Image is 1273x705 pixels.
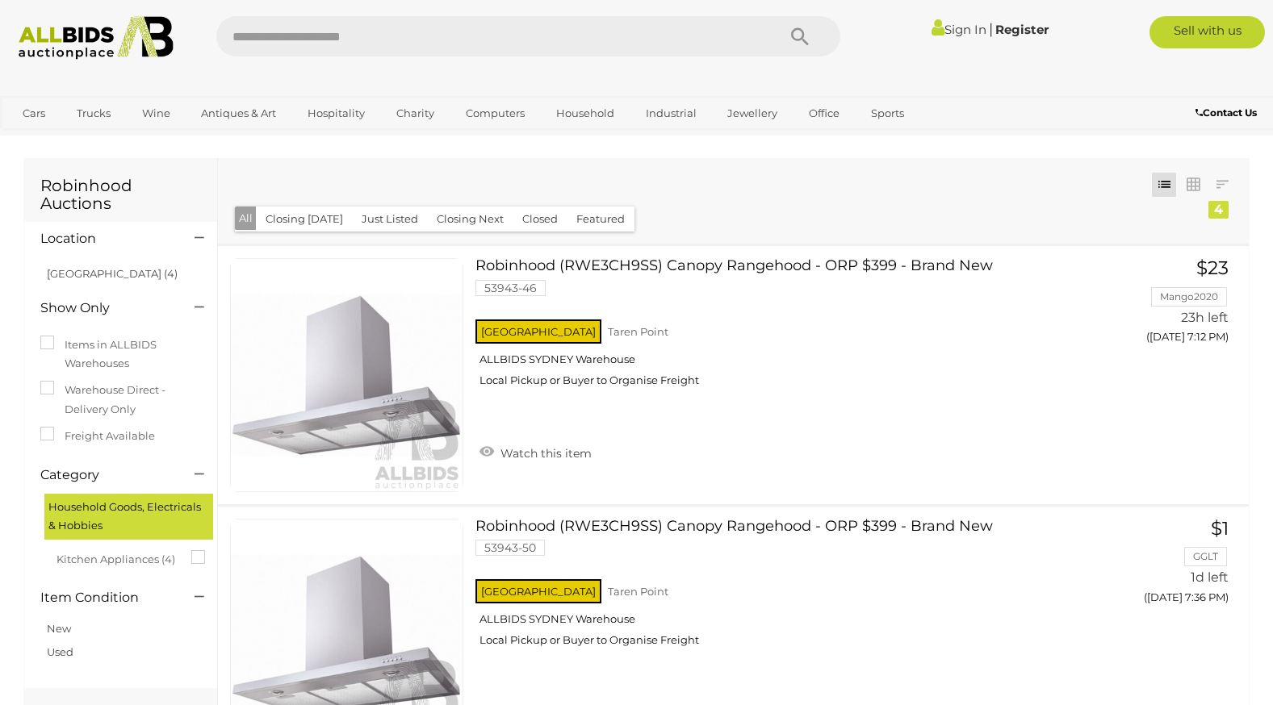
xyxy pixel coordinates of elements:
a: [GEOGRAPHIC_DATA] (4) [47,267,178,280]
a: Robinhood (RWE3CH9SS) Canopy Rangehood - ORP $399 - Brand New 53943-46 [GEOGRAPHIC_DATA] Taren Po... [488,258,1065,399]
div: Household Goods, Electricals & Hobbies [44,494,213,540]
button: Closing [DATE] [256,206,353,232]
h4: Show Only [40,301,170,315]
button: Just Listed [352,206,428,232]
a: Wine [132,100,181,127]
div: 4 [1208,201,1229,219]
a: Charity [386,100,445,127]
a: Register [995,22,1049,37]
a: Household [546,100,625,127]
button: Search [760,16,840,56]
a: $23 Mango2020 23h left ([DATE] 7:12 PM) [1089,258,1233,352]
a: $1 GGLT 1d left ([DATE] 7:36 PM) [1089,519,1233,613]
span: Kitchen Appliances (4) [57,546,178,569]
button: Closed [513,206,567,232]
a: Sell with us [1149,16,1265,48]
a: Antiques & Art [191,100,287,127]
h4: Location [40,232,170,246]
img: Allbids.com.au [10,16,182,60]
a: Industrial [635,100,707,127]
a: Office [798,100,850,127]
a: Sports [861,100,915,127]
label: Warehouse Direct - Delivery Only [40,381,201,419]
a: [GEOGRAPHIC_DATA] [12,127,148,153]
button: Closing Next [427,206,513,232]
span: $1 [1211,517,1229,540]
a: Contact Us [1196,104,1261,122]
a: Hospitality [297,100,375,127]
a: Computers [455,100,535,127]
span: $23 [1196,257,1229,279]
h1: Robinhood Auctions [40,177,201,212]
a: Cars [12,100,56,127]
span: | [989,20,993,38]
label: Freight Available [40,427,155,445]
a: Jewellery [717,100,788,127]
a: Trucks [66,100,121,127]
button: All [235,206,257,230]
button: Featured [567,206,634,232]
a: Watch this item [475,440,596,464]
label: Items in ALLBIDS Warehouses [40,336,201,373]
a: Robinhood (RWE3CH9SS) Canopy Rangehood - ORP $399 - Brand New 53943-50 [GEOGRAPHIC_DATA] Taren Po... [488,519,1065,660]
a: New [47,622,71,635]
a: Used [47,645,73,658]
a: Sign In [932,22,986,37]
b: Contact Us [1196,106,1257,119]
span: Watch this item [496,446,592,461]
h4: Item Condition [40,590,170,605]
h4: Category [40,468,170,482]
